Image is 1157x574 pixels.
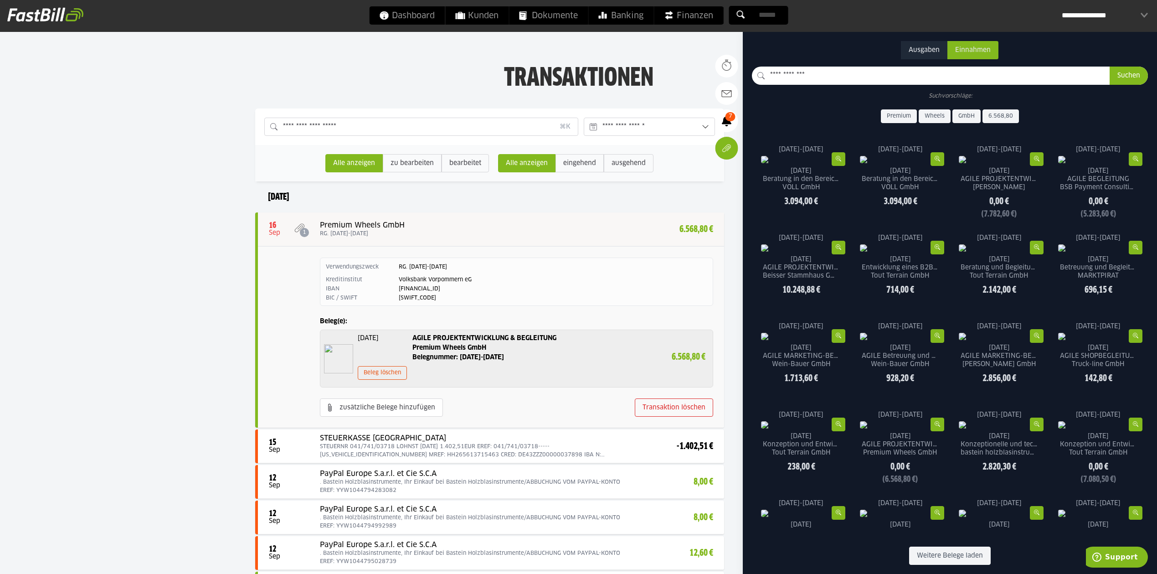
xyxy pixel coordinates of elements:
dt: IBAN [326,285,399,293]
p: [DATE]-[DATE] [761,410,842,421]
strong: 696,15 € [1085,285,1112,295]
sl-radio-button: Einnahmen [947,41,998,59]
p: BSB Payment Consulting GmbH [1060,183,1137,191]
p: Wein-Bauer GmbH [862,360,939,368]
p: Beratung und Begleitung MARKETING [961,264,1038,272]
p: Konzeptionelle und technische Entwicklung Shopware 6 [961,440,1038,449]
p: Beisser Stammhaus GmbH & Co. KG [763,272,840,280]
strong: 2.820,30 € [982,462,1016,471]
sl-button: 6.568,80 [982,109,1019,123]
p: Tout Terrain GmbH [862,272,939,280]
p: [DATE]-[DATE] [860,145,941,156]
p: [DATE]-[DATE] [761,499,842,510]
p: Wein-Bauer GmbH [763,360,840,368]
p: Tout Terrain GmbH [961,272,1038,280]
strong: (7.782,60 €) [981,210,1017,218]
sl-button: Transaktion löschen [635,398,713,417]
sl-button: Wheels [919,109,951,123]
p: 6.568,80 € [647,350,705,364]
a: Finanzen [654,6,723,25]
sl-button: GmbH [952,109,981,123]
p: bastein holzblasinstrumente [961,449,1038,457]
strong: (5.283,60 €) [1080,210,1116,218]
p: [DATE]-[DATE] [860,499,941,510]
sl-button: Weitere Belege laden [909,547,991,565]
strong: (6.568,80 €) [882,476,918,484]
p: Konzeption und Entwicklung SHOPWARE 6 [763,440,840,449]
p: [DATE]-[DATE] [860,233,941,244]
sl-button: Premium [881,109,917,123]
p: AGILE PROJEKTENTWICKLUNG & BEGLEITUNG [412,334,643,343]
strong: 0,00 € [1089,197,1108,206]
a: Kunden [445,6,509,25]
strong: 2.142,00 € [982,285,1016,295]
sl-radio-button: ausgehend [604,154,653,172]
sl-radio-button: eingehend [555,154,604,172]
strong: 0,00 € [890,462,910,471]
p: Betreuung und Begleitung [1060,264,1137,272]
sl-radio-button: Ausgaben [901,41,947,59]
sl-radio-button: zu bearbeiten [383,154,442,172]
dt: BIC / SWIFT [326,295,399,302]
p: AGILE SHOPBEGLEITUNG [1060,352,1137,360]
p: MARKTPIRAT [1060,272,1137,280]
p: [DATE]-[DATE] [959,322,1039,333]
dd: RG. [DATE]-[DATE] [399,264,707,271]
h4: Beleg(e): [320,317,713,326]
p: [DATE]-[DATE] [860,322,941,333]
p: Premium Wheels GmbH [412,343,643,353]
span: [DATE]-[DATE] [460,354,504,361]
p: AGILE MARKETING-BETREUUNG [763,352,840,360]
sl-button: zusätzliche Belege hinzufügen [320,398,443,417]
img: paperclip.png [294,223,304,233]
span: Banking [598,6,643,25]
sl-radio-button: Alle anzeigen [498,154,555,172]
strong: 1.713,60 € [784,374,818,383]
p: [DATE]-[DATE] [761,233,842,244]
p: [DATE]-[DATE] [860,410,941,421]
a: Banking [588,6,653,25]
img: fastbill_logo_white.png [7,7,83,22]
header: [DATE] [255,181,724,212]
span: Dashboard [379,6,435,25]
p: Truck-line GmbH [1060,360,1137,368]
div: ⌘K [560,122,571,131]
strong: 714,00 € [886,285,914,295]
strong: (7.080,50 €) [1080,476,1116,484]
dd: [FINANCIAL_ID] [399,285,707,293]
p: [DATE]-[DATE] [761,145,842,156]
p: VOLL GmbH [862,183,939,191]
p: VOLL GmbH [763,183,840,191]
p: [DATE]-[DATE] [1058,499,1139,510]
img: 58316535001.jpg [324,344,353,373]
dt: Verwendungszweck [326,264,399,274]
p: Beratung in den Bereichen Performance und SEO | AMMI-Dogs [862,175,939,183]
dd: [SWIFT_CODE] [399,295,707,302]
p: [DATE]-[DATE] [959,145,1039,156]
p: [DATE]-[DATE] [1058,410,1139,421]
sl-radio-button: Alle anzeigen [325,154,383,172]
strong: 2.856,00 € [982,374,1016,383]
p: [PERSON_NAME] GmbH [961,360,1038,368]
a: Dokumente [509,6,588,25]
sl-radio-button: bearbeitet [442,154,489,172]
p: [DATE]-[DATE] [1058,233,1139,244]
p: [DATE]-[DATE] [761,322,842,333]
p: Tout Terrain GmbH [1060,449,1137,457]
dd: Volksbank Vorpommern eG [399,276,707,284]
p: Entwicklung eines B2B-Portals [862,264,939,272]
p: [DATE]-[DATE] [1058,145,1139,156]
p: Beratung in den Bereichen Performance und SEO | [PERSON_NAME] [763,175,840,183]
p: [DATE]-[DATE] [1058,322,1139,333]
sl-button: Beleg löschen [358,366,407,380]
strong: 0,00 € [1089,462,1108,471]
p: Premium Wheels GmbH [862,449,939,457]
strong: 10.248,88 € [782,285,820,295]
p: [DATE]-[DATE] [959,233,1039,244]
span: 7 [725,112,735,121]
strong: 142,80 € [1085,374,1112,383]
p: AGILE BEGLEITUNG [1060,175,1137,183]
label: Suchvorschläge: [929,92,972,100]
a: Dashboard [369,6,445,25]
p: [PERSON_NAME] [961,183,1038,191]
